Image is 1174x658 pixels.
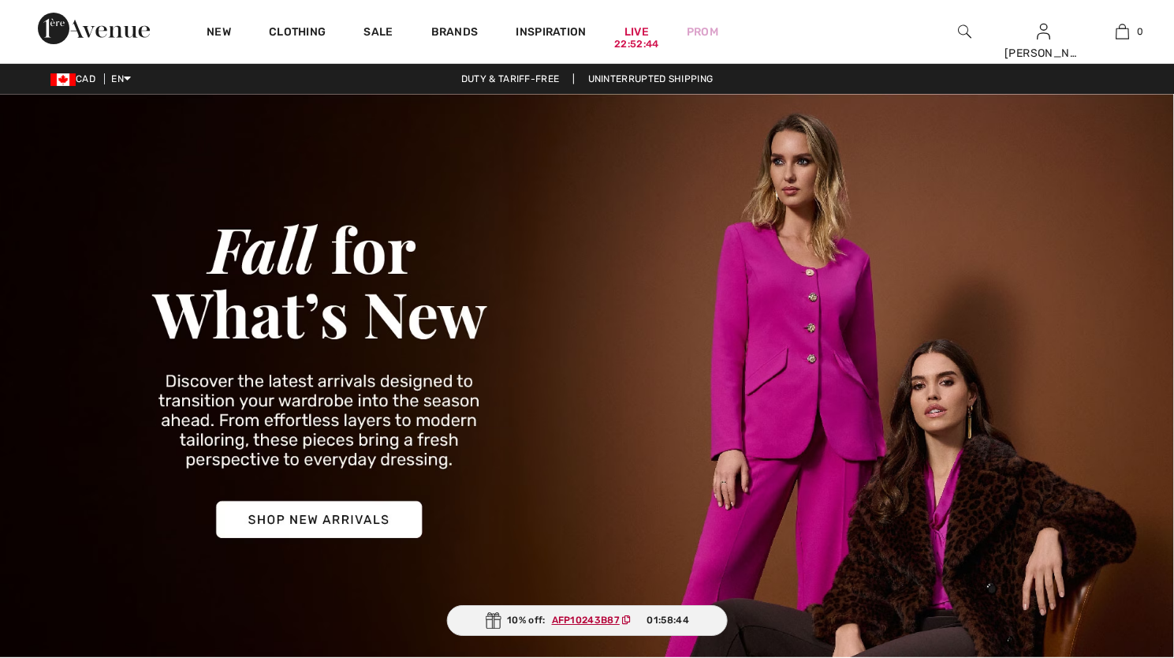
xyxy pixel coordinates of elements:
span: 01:58:44 [647,613,688,627]
img: My Info [1037,22,1050,41]
ins: AFP10243B87 [552,615,620,626]
img: 1ère Avenue [38,13,150,44]
a: New [207,25,231,42]
span: EN [111,73,131,84]
a: Brands [431,25,479,42]
a: Sign In [1037,24,1050,39]
a: Live22:52:44 [624,24,649,40]
img: My Bag [1116,22,1129,41]
span: 0 [1137,24,1143,39]
a: Clothing [269,25,326,42]
div: 22:52:44 [614,37,658,52]
iframe: Opens a widget where you can chat to one of our agents [1074,611,1158,650]
a: 0 [1083,22,1161,41]
div: 10% off: [446,605,728,636]
span: CAD [50,73,102,84]
a: Sale [363,25,393,42]
img: search the website [958,22,971,41]
img: Gift.svg [485,612,501,629]
div: [PERSON_NAME] [1004,45,1082,62]
img: Canadian Dollar [50,73,76,86]
span: Inspiration [516,25,586,42]
a: Prom [687,24,718,40]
